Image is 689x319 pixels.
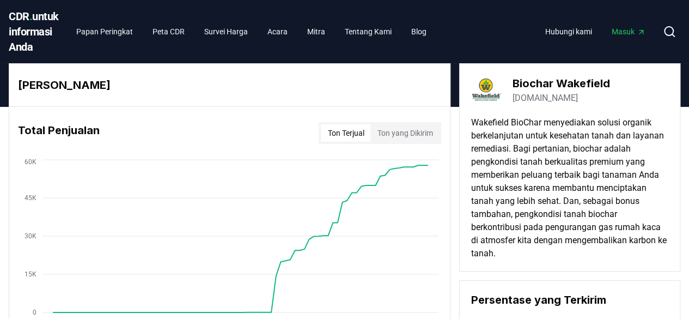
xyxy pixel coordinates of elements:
[603,22,654,41] a: Masuk
[153,27,185,36] font: Peta CDR
[307,27,325,36] font: Mitra
[512,77,609,90] font: Biochar Wakefield
[9,9,59,55] a: CDR.untuk informasi Anda
[298,22,334,41] a: Mitra
[9,10,29,23] font: CDR
[29,10,33,23] font: .
[411,27,426,36] font: Blog
[25,270,36,278] tspan: 15K
[18,124,100,137] font: Total Penjualan
[25,158,36,166] tspan: 60K
[512,92,577,105] a: [DOMAIN_NAME]
[204,27,248,36] font: Survei Harga
[377,129,432,137] font: Ton yang Dikirim
[144,22,193,41] a: Peta CDR
[196,22,257,41] a: Survei Harga
[68,22,435,41] nav: Utama
[471,75,501,105] img: Logo Biochar Wakefield
[9,10,59,53] font: untuk informasi Anda
[267,27,288,36] font: Acara
[259,22,296,41] a: Acara
[536,22,601,41] a: Hubungi kami
[345,27,392,36] font: Tentang Kami
[25,232,36,240] tspan: 30K
[25,194,36,202] tspan: 45K
[403,22,435,41] a: Blog
[471,293,606,306] font: Persentase yang Terkirim
[336,22,400,41] a: Tentang Kami
[33,309,36,316] tspan: 0
[512,93,577,103] font: [DOMAIN_NAME]
[18,79,111,92] font: [PERSON_NAME]
[536,22,654,41] nav: Utama
[327,129,364,137] font: Ton Terjual
[76,27,133,36] font: Papan Peringkat
[68,22,142,41] a: Papan Peringkat
[471,117,666,258] font: Wakefield BioChar menyediakan solusi organik berkelanjutan untuk kesehatan tanah dan layanan reme...
[612,27,635,36] font: Masuk
[545,27,592,36] font: Hubungi kami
